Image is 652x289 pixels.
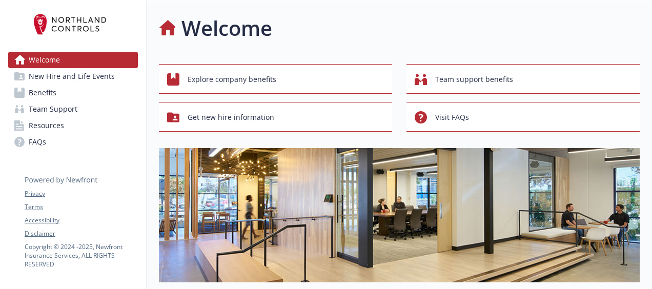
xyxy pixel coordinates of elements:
span: Team support benefits [435,70,513,89]
a: New Hire and Life Events [8,68,138,85]
a: Terms [25,202,137,212]
a: Privacy [25,189,137,198]
a: Accessibility [25,216,137,225]
a: Disclaimer [25,229,137,238]
a: Resources [8,117,138,134]
button: Team support benefits [406,64,640,94]
span: Benefits [29,85,56,101]
span: Get new hire information [188,108,274,127]
span: Explore company benefits [188,70,276,89]
img: overview page banner [159,148,640,282]
span: Visit FAQs [435,108,469,127]
h1: Welcome [181,13,272,44]
p: Copyright © 2024 - 2025 , Newfront Insurance Services, ALL RIGHTS RESERVED [25,242,137,269]
a: Welcome [8,52,138,68]
span: New Hire and Life Events [29,68,115,85]
a: Benefits [8,85,138,101]
button: Visit FAQs [406,102,640,132]
span: FAQs [29,134,46,150]
a: FAQs [8,134,138,150]
button: Get new hire information [159,102,392,132]
span: Team Support [29,101,77,117]
button: Explore company benefits [159,64,392,94]
span: Welcome [29,52,60,68]
span: Resources [29,117,64,134]
a: Team Support [8,101,138,117]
